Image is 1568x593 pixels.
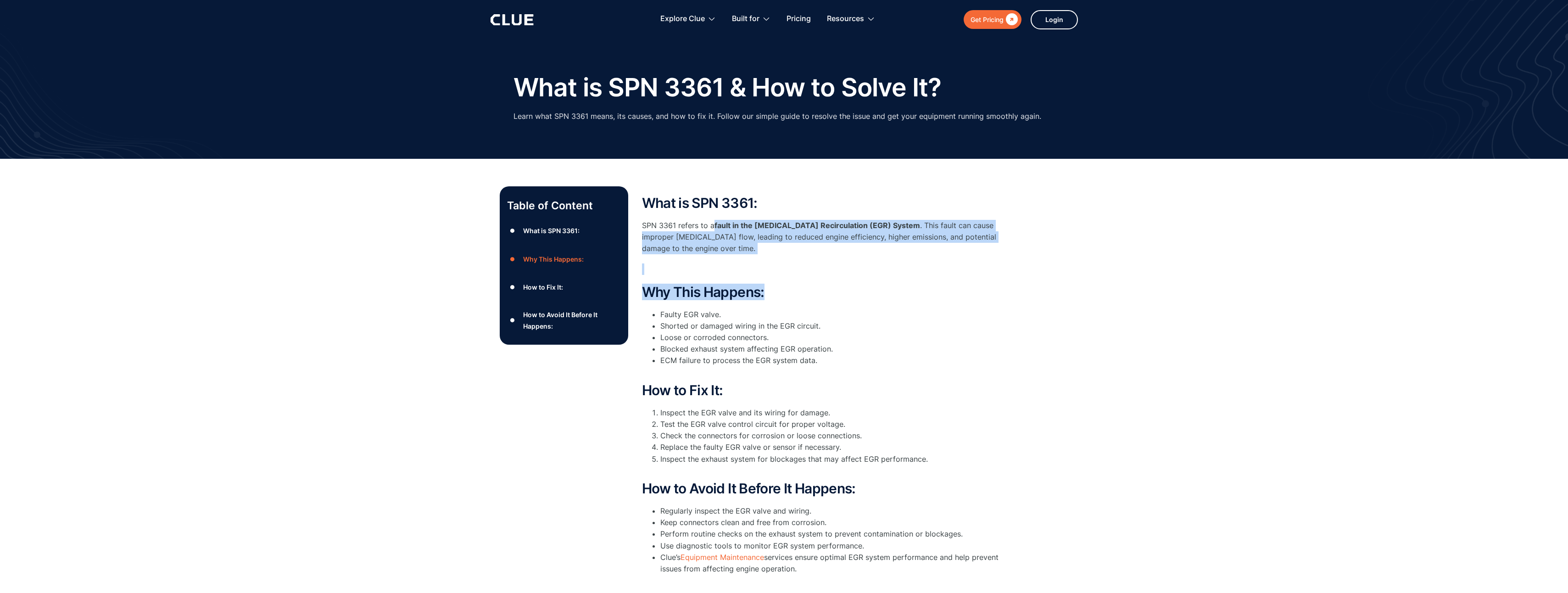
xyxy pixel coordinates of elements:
[523,309,620,332] div: How to Avoid It Before It Happens:
[660,453,1009,476] li: Inspect the exhaust system for blockages that may affect EGR performance.
[660,355,1009,378] li: ECM failure to process the EGR system data.
[971,14,1004,25] div: Get Pricing
[507,309,621,332] a: ●How to Avoid It Before It Happens:
[660,517,1009,528] li: Keep connectors clean and free from corrosion.
[507,280,518,294] div: ●
[660,505,1009,517] li: Regularly inspect the EGR valve and wiring.
[507,224,518,238] div: ●
[732,5,770,34] div: Built for
[523,225,580,236] div: What is SPN 3361:
[660,540,1009,552] li: Use diagnostic tools to monitor EGR system performance.
[660,5,716,34] div: Explore Clue
[681,553,764,562] a: Equipment Maintenance
[507,252,518,266] div: ●
[507,313,518,327] div: ●
[660,552,1009,575] li: Clue’s services ensure optimal EGR system performance and help prevent issues from affecting engi...
[660,332,1009,343] li: Loose or corroded connectors.
[523,253,584,265] div: Why This Happens:
[660,407,1009,419] li: Inspect the EGR valve and its wiring for damage.
[660,5,705,34] div: Explore Clue
[523,281,563,293] div: How to Fix It:
[787,5,811,34] a: Pricing
[642,481,1009,496] h2: How to Avoid It Before It Happens:
[642,383,1009,398] h2: How to Fix It:
[660,309,1009,320] li: Faulty EGR valve.
[642,220,1009,255] p: SPN 3361 refers to a . This fault can cause improper [MEDICAL_DATA] flow, leading to reduced engi...
[507,224,621,238] a: ●What is SPN 3361:
[827,5,875,34] div: Resources
[660,320,1009,332] li: Shorted or damaged wiring in the EGR circuit.
[642,196,1009,211] h2: What is SPN 3361:
[513,111,1041,122] p: Learn what SPN 3361 means, its causes, and how to fix it. Follow our simple guide to resolve the ...
[660,419,1009,430] li: Test the EGR valve control circuit for proper voltage.
[732,5,759,34] div: Built for
[660,442,1009,453] li: Replace the faulty EGR valve or sensor if necessary.
[1031,10,1078,29] a: Login
[714,221,920,230] strong: fault in the [MEDICAL_DATA] Recirculation (EGR) System
[827,5,864,34] div: Resources
[507,280,621,294] a: ●How to Fix It:
[660,343,1009,355] li: Blocked exhaust system affecting EGR operation.
[660,430,1009,442] li: Check the connectors for corrosion or loose connections.
[642,263,1009,275] p: ‍
[642,285,1009,300] h2: Why This Happens:
[507,252,621,266] a: ●Why This Happens:
[964,10,1021,29] a: Get Pricing
[660,528,1009,540] li: Perform routine checks on the exhaust system to prevent contamination or blockages.
[507,198,621,213] p: Table of Content
[513,73,941,101] h1: What is SPN 3361 & How to Solve It?
[1004,14,1018,25] div: 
